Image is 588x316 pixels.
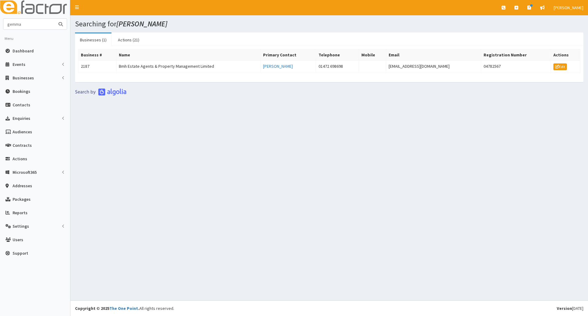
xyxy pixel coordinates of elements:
span: [PERSON_NAME] [554,5,583,10]
span: Dashboard [13,48,34,54]
th: Registration Number [481,49,551,61]
th: Email [386,49,481,61]
span: Microsoft365 [13,169,37,175]
th: Primary Contact [261,49,316,61]
th: Telephone [316,49,359,61]
th: Mobile [359,49,386,61]
span: Actions [13,156,27,162]
input: Search... [3,19,55,29]
span: Events [13,62,25,67]
a: Actions (21) [113,33,144,46]
span: Contracts [13,143,32,148]
footer: All rights reserved. [70,300,588,316]
td: 01472 698698 [316,61,359,73]
span: Addresses [13,183,32,188]
span: Users [13,237,23,242]
strong: Copyright © 2025 . [75,306,139,311]
span: Enquiries [13,116,30,121]
div: [DATE] [557,305,583,311]
span: Settings [13,223,29,229]
th: Name [116,49,261,61]
img: search-by-algolia-light-background.png [75,88,126,96]
a: Businesses (1) [75,33,111,46]
span: Packages [13,196,31,202]
a: The One Point [109,306,138,311]
b: Version [557,306,572,311]
span: Reports [13,210,28,215]
td: 04782567 [481,61,551,73]
th: Business # [78,49,116,61]
a: Edit [553,63,567,70]
span: Support [13,250,28,256]
i: [PERSON_NAME] [116,19,167,29]
td: Bmh Estate Agents & Property Management Limited [116,61,261,73]
span: Bookings [13,89,30,94]
a: [PERSON_NAME] [263,63,293,69]
span: Audiences [13,129,32,135]
h1: Searching for [75,20,583,28]
span: Contacts [13,102,30,108]
span: Businesses [13,75,34,81]
td: 2187 [78,61,116,73]
td: [EMAIL_ADDRESS][DOMAIN_NAME] [386,61,481,73]
th: Actions [551,49,580,61]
